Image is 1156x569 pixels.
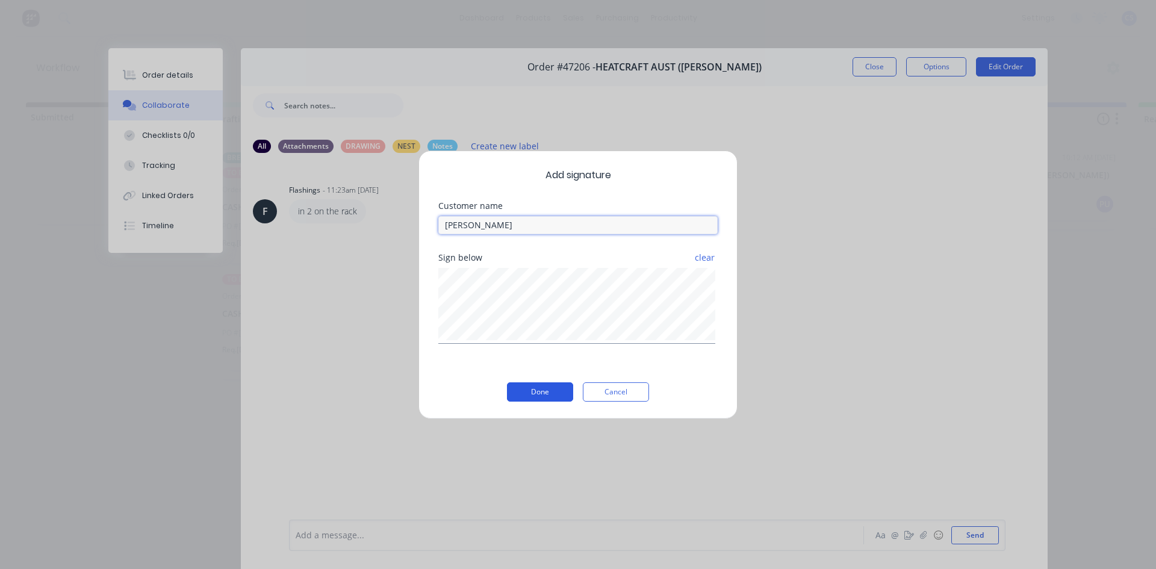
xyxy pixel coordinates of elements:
div: Sign below [438,253,718,262]
button: clear [694,247,715,269]
button: Done [507,382,573,402]
input: Enter customer name [438,216,718,234]
button: Cancel [583,382,649,402]
span: Add signature [438,168,718,182]
div: Customer name [438,202,718,210]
